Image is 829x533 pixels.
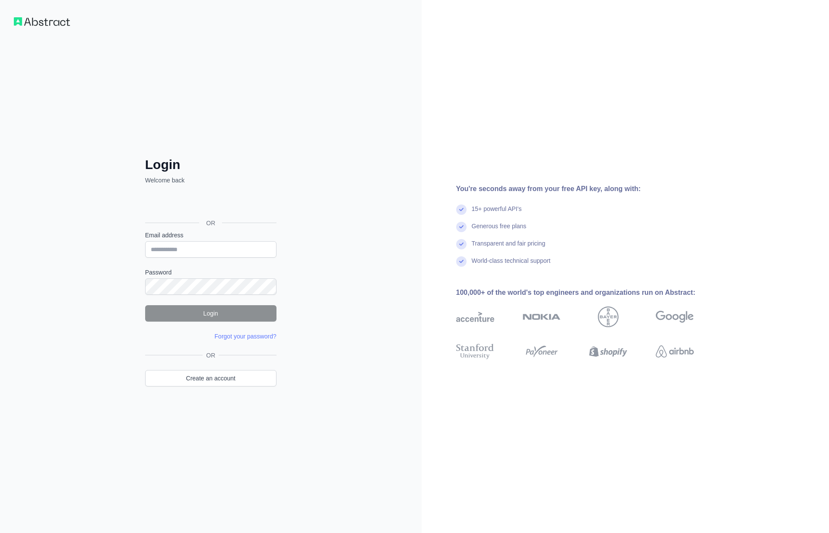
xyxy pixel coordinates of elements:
iframe: Кнопка "Войти с аккаунтом Google" [141,194,279,213]
img: accenture [456,306,494,327]
div: Transparent and fair pricing [472,239,546,256]
a: Forgot your password? [215,333,276,340]
img: Workflow [14,17,70,26]
img: bayer [598,306,619,327]
img: check mark [456,222,467,232]
img: payoneer [523,342,561,361]
span: OR [203,351,219,360]
img: stanford university [456,342,494,361]
img: check mark [456,204,467,215]
img: check mark [456,256,467,267]
img: google [656,306,694,327]
h2: Login [145,157,276,172]
div: 100,000+ of the world's top engineers and organizations run on Abstract: [456,287,721,298]
label: Email address [145,231,276,239]
div: 15+ powerful API's [472,204,522,222]
img: shopify [589,342,627,361]
img: nokia [523,306,561,327]
div: You're seconds away from your free API key, along with: [456,184,721,194]
img: airbnb [656,342,694,361]
label: Password [145,268,276,277]
div: Generous free plans [472,222,527,239]
p: Welcome back [145,176,276,185]
button: Login [145,305,276,322]
span: OR [199,219,222,227]
div: World-class technical support [472,256,551,274]
img: check mark [456,239,467,249]
a: Create an account [145,370,276,386]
